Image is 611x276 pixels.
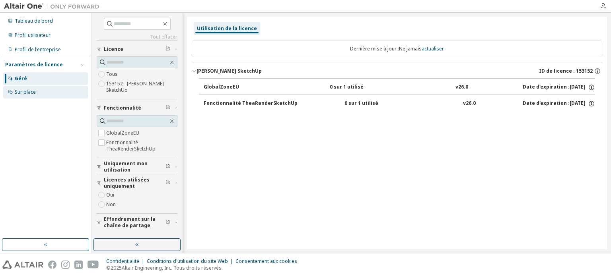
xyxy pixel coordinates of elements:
font: Non [106,201,116,208]
span: Effacer le filtre [165,219,170,226]
img: youtube.svg [88,261,99,269]
font: Tous [106,71,118,77]
font: Conditions d'utilisation du site Web [147,258,228,264]
font: Profil utilisateur [15,32,51,39]
font: Licence [104,46,123,52]
font: Effondrement sur la chaîne de partage [104,216,156,229]
font: Dernière mise à jour : [350,45,399,52]
font: Fonctionnalité [104,104,141,111]
font: Tout effacer [150,33,177,40]
font: Date d'expiration : [523,83,570,90]
button: Uniquement mon utilisation [97,158,177,176]
font: Géré [15,75,27,82]
font: [DATE] [570,83,586,90]
font: ID de licence : 153152 [539,68,593,74]
button: Licences utilisées uniquement [97,174,177,192]
font: [PERSON_NAME] SketchUp [197,68,262,74]
font: Paramètres de licence [5,61,63,68]
font: 0 sur 1 utilisé [344,100,378,106]
font: v26.0 [463,100,476,106]
font: © [106,264,111,271]
img: facebook.svg [48,261,56,269]
button: [PERSON_NAME] SketchUpID de licence : 153152 [192,62,602,80]
img: instagram.svg [61,261,70,269]
font: actualiser [422,45,444,52]
button: Licence [97,41,177,58]
font: Ne jamais [399,45,422,52]
img: Altaïr Un [4,2,103,10]
font: Fonctionnalité TheaRenderSketchUp [106,139,156,152]
font: 153152 - [PERSON_NAME] SketchUp [106,80,164,93]
button: Fonctionnalité [97,99,177,117]
font: 2025 [111,264,122,271]
font: Utilisation de la licence [197,25,257,32]
img: altair_logo.svg [2,261,43,269]
font: GlobalZoneEU [106,129,139,136]
font: Licences utilisées uniquement [104,176,150,189]
font: Uniquement mon utilisation [104,160,148,173]
font: [DATE] [570,100,586,106]
font: Tableau de bord [15,17,53,24]
span: Effacer le filtre [165,105,170,111]
font: GlobalZoneEU [204,83,239,90]
font: Sur place [15,89,36,95]
button: Effondrement sur la chaîne de partage [97,214,177,231]
font: Profil de l'entreprise [15,46,61,53]
button: Fonctionnalité TheaRenderSketchUp0 sur 1 utilisév26.0Date d'expiration :[DATE] [204,95,595,112]
font: Fonctionnalité TheaRenderSketchUp [204,100,298,106]
font: v26.0 [455,83,468,90]
span: Effacer le filtre [165,46,170,52]
font: Oui [106,191,114,198]
span: Effacer le filtre [165,164,170,170]
font: Confidentialité [106,258,139,264]
button: GlobalZoneEU0 sur 1 utilisév26.0Date d'expiration :[DATE] [204,79,595,96]
span: Effacer le filtre [165,180,170,186]
font: Date d'expiration : [523,100,570,106]
font: Altair Engineering, Inc. Tous droits réservés. [122,264,223,271]
font: 0 sur 1 utilisé [330,83,364,90]
img: linkedin.svg [74,261,83,269]
font: Consentement aux cookies [235,258,297,264]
